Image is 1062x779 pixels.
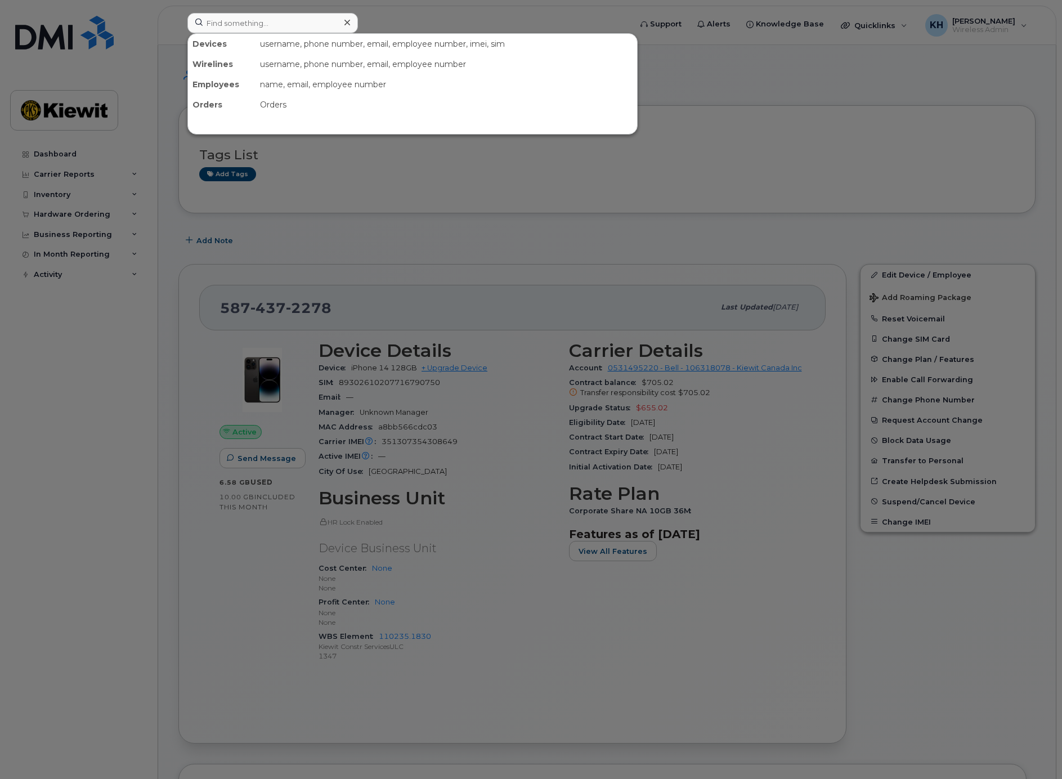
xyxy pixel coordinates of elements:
iframe: Messenger Launcher [1013,730,1054,771]
div: Devices [188,34,256,54]
div: Orders [188,95,256,115]
div: name, email, employee number [256,74,637,95]
div: username, phone number, email, employee number, imei, sim [256,34,637,54]
div: Employees [188,74,256,95]
div: username, phone number, email, employee number [256,54,637,74]
div: Wirelines [188,54,256,74]
div: Orders [256,95,637,115]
